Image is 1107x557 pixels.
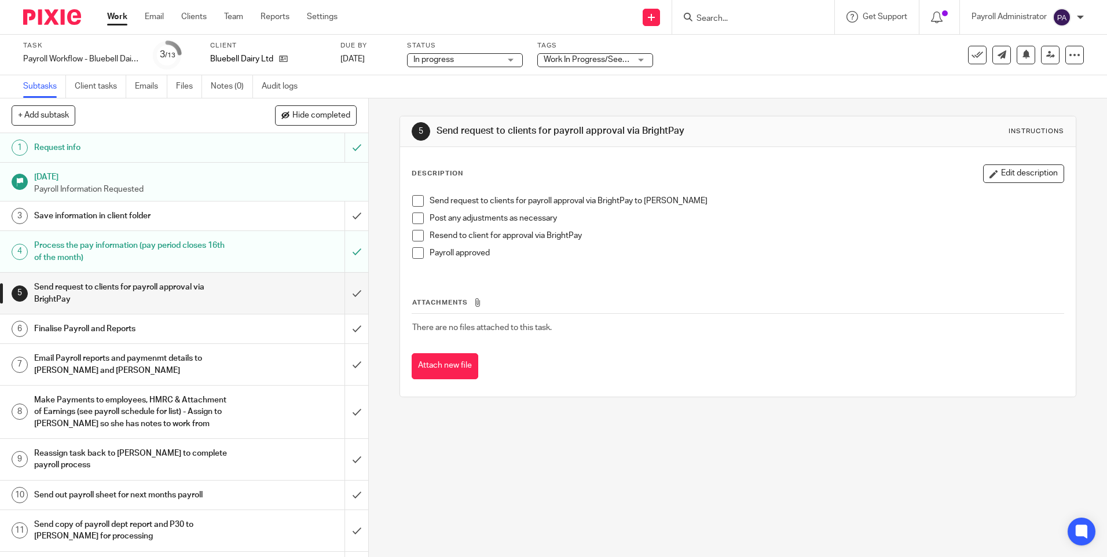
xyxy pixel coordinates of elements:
[165,52,175,58] small: /13
[75,75,126,98] a: Client tasks
[34,207,233,225] h1: Save information in client folder
[12,487,28,503] div: 10
[23,9,81,25] img: Pixie
[23,75,66,98] a: Subtasks
[210,41,326,50] label: Client
[34,391,233,433] h1: Make Payments to employees, HMRC & Attachment of Earnings (see payroll schedule for list) - Assig...
[863,13,907,21] span: Get Support
[12,285,28,302] div: 5
[1053,8,1071,27] img: svg%3E
[340,41,393,50] label: Due by
[430,230,1063,241] p: Resend to client for approval via BrightPay
[145,11,164,23] a: Email
[412,169,463,178] p: Description
[430,212,1063,224] p: Post any adjustments as necessary
[1009,127,1064,136] div: Instructions
[176,75,202,98] a: Files
[34,139,233,156] h1: Request info
[12,208,28,224] div: 3
[12,357,28,373] div: 7
[34,184,357,195] p: Payroll Information Requested
[181,11,207,23] a: Clients
[695,14,800,24] input: Search
[12,321,28,337] div: 6
[34,237,233,266] h1: Process the pay information (pay period closes 16th of the month)
[407,41,523,50] label: Status
[12,140,28,156] div: 1
[34,486,233,504] h1: Send out payroll sheet for next months payroll
[34,350,233,379] h1: Email Payroll reports and paymenmt details to [PERSON_NAME] and [PERSON_NAME]
[412,299,468,306] span: Attachments
[34,516,233,545] h1: Send copy of payroll dept report and P30 to [PERSON_NAME] for processing
[224,11,243,23] a: Team
[292,111,350,120] span: Hide completed
[12,451,28,467] div: 9
[34,278,233,308] h1: Send request to clients for payroll approval via BrightPay
[537,41,653,50] label: Tags
[261,11,289,23] a: Reports
[12,522,28,538] div: 11
[12,105,75,125] button: + Add subtask
[34,320,233,338] h1: Finalise Payroll and Reports
[412,324,552,332] span: There are no files attached to this task.
[23,41,139,50] label: Task
[210,53,273,65] p: Bluebell Dairy Ltd
[412,122,430,141] div: 5
[107,11,127,23] a: Work
[972,11,1047,23] p: Payroll Administrator
[307,11,338,23] a: Settings
[430,195,1063,207] p: Send request to clients for payroll approval via BrightPay to [PERSON_NAME]
[135,75,167,98] a: Emails
[211,75,253,98] a: Notes (0)
[340,55,365,63] span: [DATE]
[12,244,28,260] div: 4
[413,56,454,64] span: In progress
[262,75,306,98] a: Audit logs
[12,404,28,420] div: 8
[275,105,357,125] button: Hide completed
[23,53,139,65] div: Payroll Workflow - Bluebell Dairy Ltd
[430,247,1063,259] p: Payroll approved
[983,164,1064,183] button: Edit description
[160,48,175,61] div: 3
[34,445,233,474] h1: Reassign task back to [PERSON_NAME] to complete payroll process
[544,56,673,64] span: Work In Progress/See notes on task
[412,353,478,379] button: Attach new file
[34,168,357,183] h1: [DATE]
[437,125,763,137] h1: Send request to clients for payroll approval via BrightPay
